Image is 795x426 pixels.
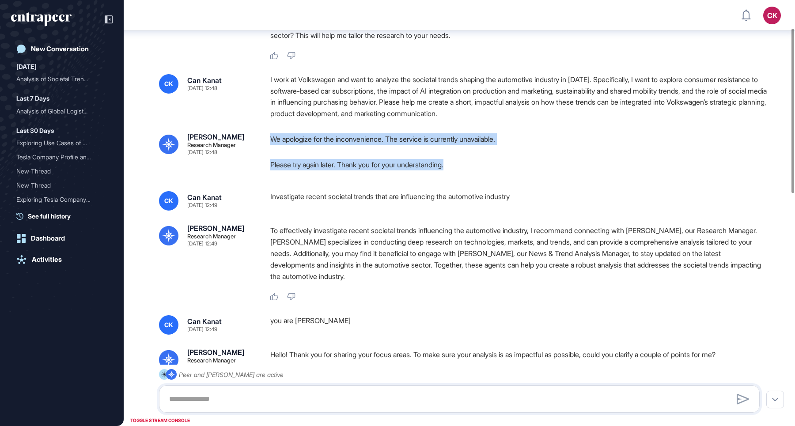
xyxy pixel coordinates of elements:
div: Last 7 Days [16,93,49,104]
div: Analysis of Societal Trends Impacting Volkswagen's Strategy: Consumer Resistance to Car Subscript... [16,72,107,86]
span: See full history [28,211,71,221]
div: [DATE] [16,61,37,72]
div: New Thread [16,178,100,192]
div: [PERSON_NAME] [187,349,244,356]
p: To effectively investigate recent societal trends influencing the automotive industry, I recommen... [270,225,767,282]
div: Research Manager [187,234,236,239]
div: Research Manager [187,142,236,148]
a: New Conversation [11,40,113,58]
div: Activities [32,256,62,264]
p: Please try again later. Thank you for your understanding. [270,159,767,170]
div: I work at Volkswagen and want to analyze the societal trends shaping the automotive industry in [... [270,74,767,119]
span: CK [164,80,173,87]
div: [DATE] 12:48 [187,150,217,155]
div: Analysis of Societal Tren... [16,72,100,86]
div: Can Kanat [187,77,222,84]
div: Investigate recent societal trends that are influencing the automotive industry [270,191,767,211]
a: Dashboard [11,230,113,247]
div: TOGGLE STREAM CONSOLE [128,415,192,426]
div: New Thread [16,164,107,178]
div: Exploring Use Cases of Me... [16,136,100,150]
div: Tesla Company Profile and Detailed Insights [16,150,107,164]
div: Analysis of Global Logist... [16,104,100,118]
p: Hello! Thank you for sharing your focus areas. To make sure your analysis is as impactful as poss... [270,349,767,360]
span: CK [164,321,173,328]
div: Analysis of Global Logistics Planning and Optimization Solutions: Market Insights, Use Cases, and... [16,104,107,118]
div: [DATE] 12:48 [187,86,217,91]
div: [DATE] 12:49 [187,327,217,332]
div: you are [PERSON_NAME] [270,315,767,335]
div: New Thread [16,178,107,192]
div: New Thread [16,164,100,178]
div: [DATE] 12:49 [187,203,217,208]
div: Exploring Tesla Company P... [16,192,100,207]
div: New Conversation [31,45,89,53]
button: CK [763,7,781,24]
div: Peer and [PERSON_NAME] are active [179,369,284,380]
div: [PERSON_NAME] [187,225,244,232]
div: Research Manager [187,358,236,363]
div: Can Kanat [187,194,222,201]
p: We apologize for the inconvenience. The service is currently unavailable. [270,133,767,145]
div: [DATE] 12:49 [187,241,217,246]
div: Can Kanat [187,318,222,325]
div: Tesla Company Profile and... [16,150,100,164]
div: Exploring Tesla Company Profile [16,192,107,207]
div: Dashboard [31,234,65,242]
div: Exploring Use Cases of Meta [16,136,107,150]
a: Activities [11,251,113,268]
div: [PERSON_NAME] [187,133,244,140]
div: entrapeer-logo [11,12,72,26]
div: Last 30 Days [16,125,54,136]
span: CK [164,197,173,204]
a: See full history [16,211,113,221]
